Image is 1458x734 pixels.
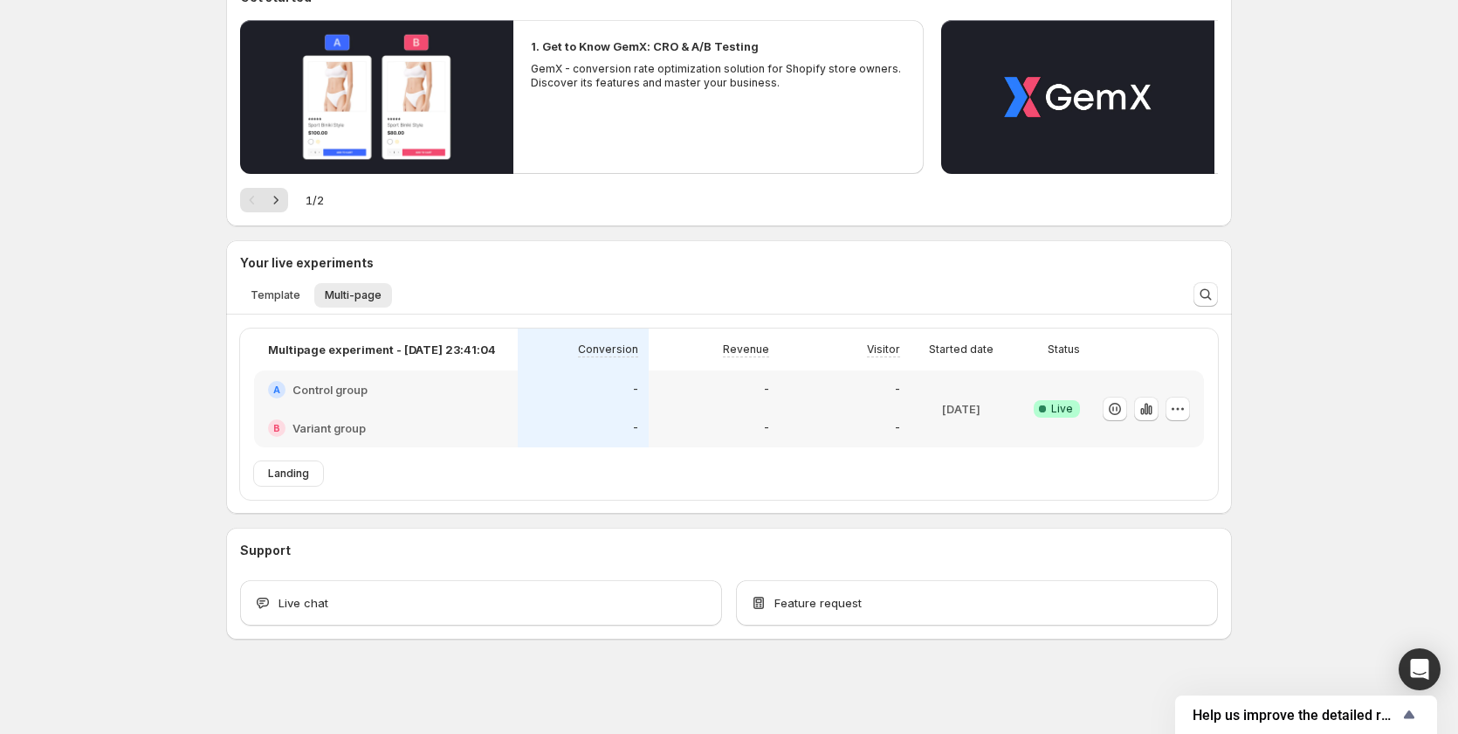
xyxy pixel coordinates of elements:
p: - [764,421,769,435]
span: Landing [268,467,309,481]
button: Show survey - Help us improve the detailed report for A/B campaigns [1193,704,1420,725]
span: Help us improve the detailed report for A/B campaigns [1193,707,1399,724]
span: 1 / 2 [306,191,324,209]
span: Feature request [774,594,862,612]
button: Search and filter results [1193,282,1218,307]
p: Visitor [867,343,900,357]
h2: 1. Get to Know GemX: CRO & A/B Testing [531,38,759,55]
span: Multi-page [325,288,382,302]
p: - [633,383,638,397]
span: Template [251,288,300,302]
p: - [895,383,900,397]
h3: Your live experiments [240,254,374,272]
p: - [633,421,638,435]
p: [DATE] [942,400,980,418]
button: Next [264,188,288,212]
h3: Support [240,542,291,559]
p: GemX - conversion rate optimization solution for Shopify store owners. Discover its features and ... [531,62,906,90]
h2: B [273,423,280,433]
div: Open Intercom Messenger [1399,648,1441,690]
h2: A [273,384,280,395]
h2: Variant group [292,419,366,437]
p: Started date [929,343,994,357]
button: Play video [941,20,1214,174]
h2: Control group [292,381,368,398]
p: Conversion [578,343,638,357]
button: Play video [240,20,513,174]
p: Status [1048,343,1080,357]
nav: Pagination [240,188,288,212]
span: Live chat [279,594,328,612]
p: - [895,421,900,435]
p: - [764,383,769,397]
p: Multipage experiment - [DATE] 23:41:04 [268,341,496,358]
p: Revenue [723,343,769,357]
span: Live [1051,402,1073,416]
